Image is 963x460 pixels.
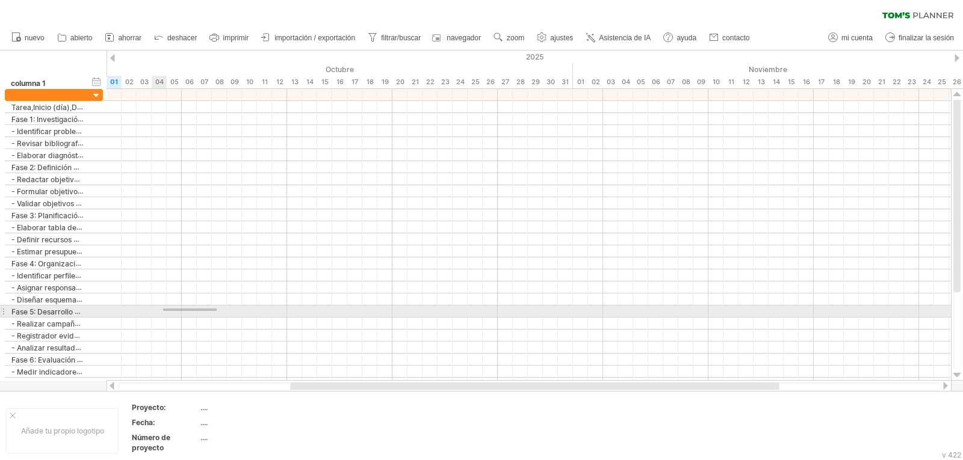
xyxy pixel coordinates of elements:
div: Lunes, 10 de noviembre de 2025 [708,76,723,88]
font: 17 [818,78,825,86]
font: Fase 4: Organización y perfiles,16,6,Líder del proyecto [11,259,198,268]
font: Fase 3: Planificación,9,7,Estudiante/Líder del proyecto [11,210,197,220]
div: Miércoles, 22 de octubre de 2025 [423,76,438,88]
font: - Asignar responsables de tareas,18,2,Líder del proyecto [11,283,205,292]
div: Martes, 14 de octubre de 2025 [302,76,317,88]
a: nuevo [8,30,48,46]
font: ayuda [677,34,696,42]
font: 18 [367,78,374,86]
font: 27 [501,78,509,86]
font: 15 [788,78,795,86]
font: Añade tu propio logotipo [21,426,104,435]
div: Domingo, 23 de noviembre de 2025 [904,76,919,88]
font: 31 [562,78,569,86]
div: Viernes, 21 de noviembre de 2025 [874,76,889,88]
font: 02 [125,78,134,86]
font: - Identificar perfiles necesarios,16,2,Líder del proyecto [11,271,199,280]
font: 03 [607,78,615,86]
a: ajustes [534,30,577,46]
font: 05 [170,78,179,86]
div: Sábado, 18 de octubre de 2025 [362,76,377,88]
div: Jueves, 20 de noviembre de 2025 [859,76,874,88]
font: Octubre [326,65,354,74]
font: 19 [848,78,855,86]
div: Lunes, 3 de noviembre de 2025 [603,76,618,88]
div: Jueves, 30 de octubre de 2025 [543,76,558,88]
font: ahorrar [118,34,141,42]
font: 21 [878,78,885,86]
a: Asistencia de IA [583,30,654,46]
div: Martes, 11 de noviembre de 2025 [723,76,739,88]
a: zoom [491,30,528,46]
font: navegador [447,34,481,42]
font: 09 [231,78,239,86]
font: .... [200,433,208,442]
font: 13 [291,78,299,86]
font: - Identificar problemas principales,0,2,Estudiante/Líder del proyecto [11,126,246,136]
div: Jueves, 2 de octubre de 2025 [122,76,137,88]
div: Miércoles, 29 de octubre de 2025 [528,76,543,88]
a: mi cuenta [825,30,876,46]
font: 24 [456,78,465,86]
font: Noviembre [749,65,787,74]
a: ayuda [660,30,700,46]
font: 24 [923,78,931,86]
div: Octubre de 2025 [107,63,573,76]
div: Martes, 25 de noviembre de 2025 [934,76,949,88]
div: Viernes, 7 de noviembre de 2025 [663,76,678,88]
div: Martes, 18 de noviembre de 2025 [829,76,844,88]
font: - Definir recursos materiales y tecnológicos,12,2,Estudiante [11,235,214,244]
div: Sábado, 4 de octubre de 2025 [152,76,167,88]
font: deshacer [167,34,197,42]
font: - Redactar objetivos generales,5,2,Estudiante [11,174,167,184]
font: finalizar la sesión [899,34,954,42]
div: Miércoles, 5 de noviembre de 2025 [633,76,648,88]
font: 12 [743,78,750,86]
div: Domingo, 26 de octubre de 2025 [483,76,498,88]
a: filtrar/buscar [365,30,424,46]
font: 14 [773,78,780,86]
font: 16 [336,78,344,86]
font: 08 [682,78,690,86]
a: ahorrar [102,30,145,46]
div: Lunes, 17 de noviembre de 2025 [814,76,829,88]
font: 18 [833,78,840,86]
div: Sábado, 22 de noviembre de 2025 [889,76,904,88]
font: - Analizar resultados preliminares,34,3,Estudiante/Líder del proyecto [11,343,249,352]
div: Domingo, 19 de octubre de 2025 [377,76,392,88]
font: - Elaborar tabla de actividades,9,3,Estudiante [11,222,170,232]
font: 05 [637,78,645,86]
font: 07 [200,78,208,86]
font: 19 [382,78,389,86]
font: - Formular objetivos específicos,7,1,Estudiante [11,186,170,196]
div: Sábado, 1 de noviembre de 2025 [573,76,588,88]
font: 04 [622,78,630,86]
font: - Diseñar esquema de división de trabajo,20,2,Líder del proyecto [11,295,235,304]
div: Sábado, 8 de noviembre de 2025 [678,76,693,88]
a: abierto [54,30,96,46]
font: .... [200,418,208,427]
font: columna 1 [11,79,46,88]
font: mi cuenta [841,34,873,42]
div: Sábado, 25 de octubre de 2025 [468,76,483,88]
font: zoom [507,34,524,42]
div: Lunes, 24 de noviembre de 2025 [919,76,934,88]
font: 20 [862,78,871,86]
font: 12 [276,78,283,86]
font: .... [200,403,208,412]
font: nuevo [25,34,45,42]
font: 2025 [526,52,543,61]
a: deshacer [151,30,200,46]
div: Miércoles, 15 de octubre de 2025 [317,76,332,88]
font: 23 [908,78,916,86]
div: Viernes, 3 de octubre de 2025 [137,76,152,88]
font: 10 [246,78,253,86]
font: ajustes [550,34,573,42]
font: importación / exportación [274,34,355,42]
font: 14 [306,78,314,86]
font: Fase 2: Definición de objetivos,5,4,Estudiante/Líder del proyecto [11,162,232,172]
font: - Revisar bibliografía y fuentes digitales,2,2,Estudiante [11,138,197,148]
font: 11 [262,78,268,86]
font: - Elaborar diagnóstico preliminar,4,1,Estudiante [11,150,173,160]
div: Domingo, 9 de noviembre de 2025 [693,76,708,88]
